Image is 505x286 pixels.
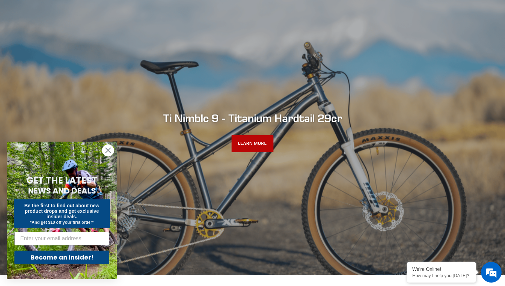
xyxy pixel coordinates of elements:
span: *And get $10 off your first order* [30,220,93,225]
p: How may I help you today? [412,273,471,278]
button: Become an Insider! [14,251,109,264]
span: NEWS AND DEALS [28,185,96,196]
input: Enter your email address [14,232,109,245]
span: Be the first to find out about new product drops and get exclusive insider deals. [24,203,100,219]
span: GET THE LATEST [26,174,97,187]
button: Close dialog [102,144,114,156]
div: We're Online! [412,266,471,272]
a: LEARN MORE [232,135,274,152]
h2: Ti Nimble 9 - Titanium Hardtail 29er [65,112,440,125]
